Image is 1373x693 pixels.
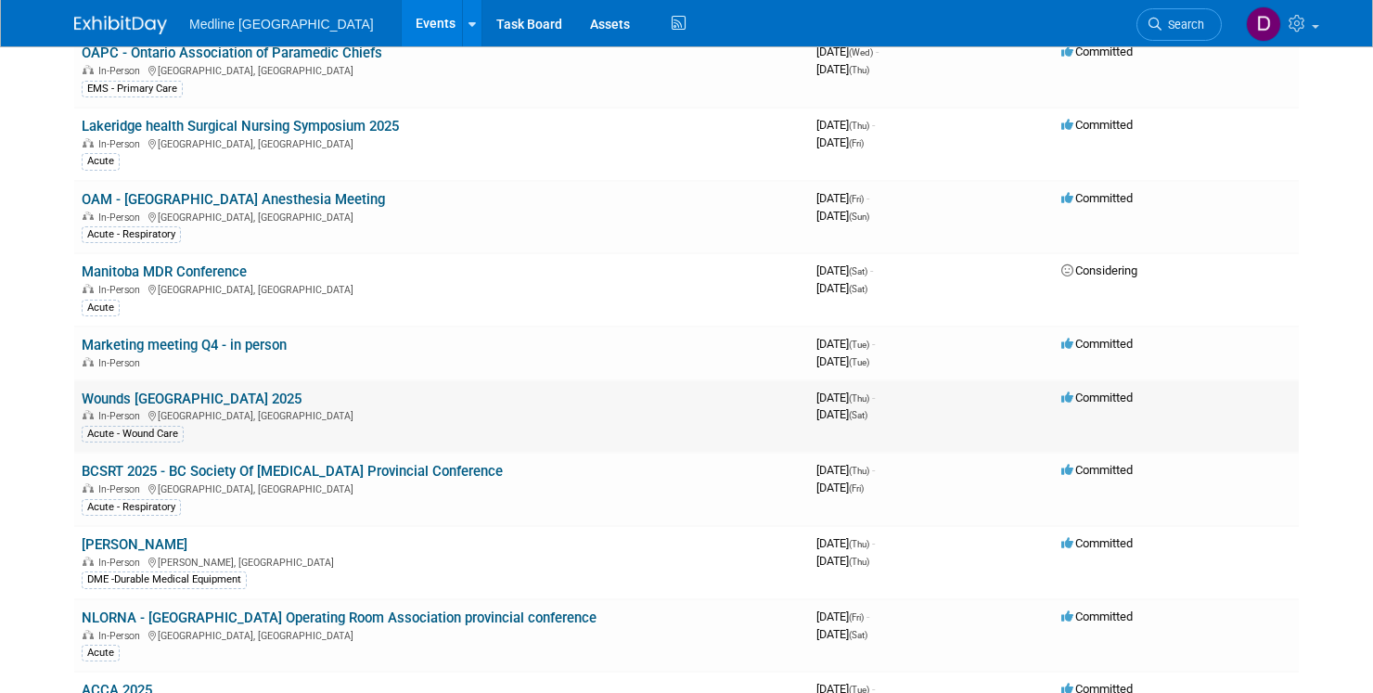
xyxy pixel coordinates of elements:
[816,610,869,623] span: [DATE]
[816,407,867,421] span: [DATE]
[849,466,869,476] span: (Thu)
[82,118,399,135] a: Lakeridge health Surgical Nursing Symposium 2025
[83,138,94,148] img: In-Person Event
[82,226,181,243] div: Acute - Respiratory
[1061,536,1133,550] span: Committed
[849,557,869,567] span: (Thu)
[82,209,802,224] div: [GEOGRAPHIC_DATA], [GEOGRAPHIC_DATA]
[849,121,869,131] span: (Thu)
[1061,391,1133,404] span: Committed
[1061,463,1133,477] span: Committed
[849,65,869,75] span: (Thu)
[82,281,802,296] div: [GEOGRAPHIC_DATA], [GEOGRAPHIC_DATA]
[82,391,302,407] a: Wounds [GEOGRAPHIC_DATA] 2025
[83,65,94,74] img: In-Person Event
[849,340,869,350] span: (Tue)
[98,212,146,224] span: In-Person
[849,612,864,622] span: (Fri)
[82,571,247,588] div: DME -Durable Medical Equipment
[82,337,287,353] a: Marketing meeting Q4 - in person
[83,410,94,419] img: In-Person Event
[870,263,873,277] span: -
[849,393,869,404] span: (Thu)
[872,118,875,132] span: -
[83,284,94,293] img: In-Person Event
[82,407,802,422] div: [GEOGRAPHIC_DATA], [GEOGRAPHIC_DATA]
[83,557,94,566] img: In-Person Event
[872,391,875,404] span: -
[1061,610,1133,623] span: Committed
[849,194,864,204] span: (Fri)
[98,284,146,296] span: In-Person
[82,300,120,316] div: Acute
[866,191,869,205] span: -
[82,645,120,661] div: Acute
[83,483,94,493] img: In-Person Event
[82,62,802,77] div: [GEOGRAPHIC_DATA], [GEOGRAPHIC_DATA]
[98,557,146,569] span: In-Person
[866,610,869,623] span: -
[98,410,146,422] span: In-Person
[816,281,867,295] span: [DATE]
[816,463,875,477] span: [DATE]
[849,630,867,640] span: (Sat)
[816,354,869,368] span: [DATE]
[1061,337,1133,351] span: Committed
[82,191,385,208] a: OAM - [GEOGRAPHIC_DATA] Anesthesia Meeting
[816,337,875,351] span: [DATE]
[98,138,146,150] span: In-Person
[82,481,802,495] div: [GEOGRAPHIC_DATA], [GEOGRAPHIC_DATA]
[876,45,879,58] span: -
[98,357,146,369] span: In-Person
[82,263,247,280] a: Manitoba MDR Conference
[82,45,382,61] a: OAPC - Ontario Association of Paramedic Chiefs
[816,263,873,277] span: [DATE]
[1061,45,1133,58] span: Committed
[1161,18,1204,32] span: Search
[816,391,875,404] span: [DATE]
[1061,263,1137,277] span: Considering
[872,463,875,477] span: -
[816,554,869,568] span: [DATE]
[82,426,184,443] div: Acute - Wound Care
[849,138,864,148] span: (Fri)
[82,610,597,626] a: NLORNA - [GEOGRAPHIC_DATA] Operating Room Association provincial conference
[849,47,873,58] span: (Wed)
[872,337,875,351] span: -
[1246,6,1281,42] img: Debbie Suddick
[82,499,181,516] div: Acute - Respiratory
[816,118,875,132] span: [DATE]
[74,16,167,34] img: ExhibitDay
[849,284,867,294] span: (Sat)
[816,62,869,76] span: [DATE]
[82,463,503,480] a: BCSRT 2025 - BC Society Of [MEDICAL_DATA] Provincial Conference
[816,135,864,149] span: [DATE]
[82,135,802,150] div: [GEOGRAPHIC_DATA], [GEOGRAPHIC_DATA]
[849,483,864,494] span: (Fri)
[98,630,146,642] span: In-Person
[1061,191,1133,205] span: Committed
[82,536,187,553] a: [PERSON_NAME]
[82,627,802,642] div: [GEOGRAPHIC_DATA], [GEOGRAPHIC_DATA]
[82,81,183,97] div: EMS - Primary Care
[849,266,867,276] span: (Sat)
[816,45,879,58] span: [DATE]
[816,191,869,205] span: [DATE]
[816,536,875,550] span: [DATE]
[816,481,864,494] span: [DATE]
[849,357,869,367] span: (Tue)
[849,212,869,222] span: (Sun)
[872,536,875,550] span: -
[816,627,867,641] span: [DATE]
[98,483,146,495] span: In-Person
[1061,118,1133,132] span: Committed
[189,17,374,32] span: Medline [GEOGRAPHIC_DATA]
[1136,8,1222,41] a: Search
[82,554,802,569] div: [PERSON_NAME], [GEOGRAPHIC_DATA]
[849,410,867,420] span: (Sat)
[83,630,94,639] img: In-Person Event
[83,357,94,366] img: In-Person Event
[83,212,94,221] img: In-Person Event
[849,539,869,549] span: (Thu)
[816,209,869,223] span: [DATE]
